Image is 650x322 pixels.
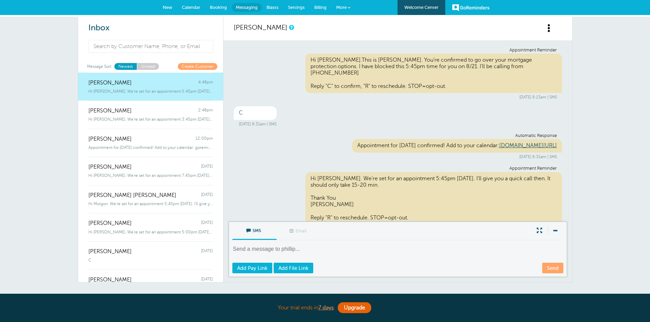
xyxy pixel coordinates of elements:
a: Unread [137,63,159,70]
a: Add File Link [274,263,313,273]
span: Calendar [182,5,200,10]
div: [DATE] 9:13am | SMS [239,95,557,99]
p: Want a ? [78,293,573,301]
div: Automatic Response [239,133,557,138]
span: Hi [PERSON_NAME]. We're set for an appointment 7:45pm [DATE]. I'll give you a quick [88,173,213,178]
a: Upgrade [338,302,371,313]
a: [PERSON_NAME] 2:46pm Hi [PERSON_NAME]. We're set for an appointment 3:45pm [DATE]. I'll give you ... [78,101,223,129]
a: [PERSON_NAME] 12:00pm Appointment for [DATE] confirmed! Add to your calendar: goreminder [78,129,223,157]
a: Refer someone to us! [322,293,387,300]
span: Email [282,222,316,239]
span: [DATE] [201,164,213,170]
span: Add Pay Link [237,265,268,271]
a: Newest [114,63,137,70]
a: This is a history of all communications between GoReminders and your customer. [289,25,293,30]
span: [DATE] [201,220,213,227]
span: 4:46pm [198,80,213,86]
div: C [234,106,277,120]
a: 7 days [318,305,334,311]
span: Messaging [236,5,258,10]
a: [PERSON_NAME] [DATE] Hi [PERSON_NAME]. We're set for an appointment 6:00pm [DATE]. I'll give you ... [78,270,223,298]
span: Hi Morgon. We're set for an appointment 5:45pm [DATE]. I'll give you a quick [88,201,213,206]
a: Messaging [232,3,262,12]
div: Hi [PERSON_NAME]. We're set for an appointment 5:45pm [DATE]. I'll give you a quick call then. It... [305,172,562,225]
div: Appointment Reminder [239,48,557,53]
span: [PERSON_NAME] [88,164,132,170]
span: SMS [237,222,272,238]
span: Add File Link [278,265,308,271]
div: Appointment for [DATE] confirmed! Add to your calendar: [352,139,562,152]
span: Hi [PERSON_NAME]. We're set for an appointment 5:00pm [DATE]. I'll give you a quick ca [88,230,213,234]
a: [PERSON_NAME] [DATE] Hi [PERSON_NAME]. We're set for an appointment 5:00pm [DATE]. I'll give you ... [78,213,223,241]
a: Send [542,263,563,273]
strong: free month [284,293,319,300]
div: Hi [PERSON_NAME].This is [PERSON_NAME]. You're confirmed to go over your mortgage protection opti... [305,53,562,93]
div: Your trial ends in . [155,301,496,315]
div: [DATE] 9:31am | SMS [239,122,557,126]
span: New [163,5,172,10]
span: C [88,258,91,262]
span: 12:00pm [196,136,213,142]
span: Settings [288,5,305,10]
span: More [336,5,347,10]
a: [DOMAIN_NAME][URL] [499,142,557,149]
span: [PERSON_NAME] [88,108,132,114]
a: [PERSON_NAME] 4:46pm Hi [PERSON_NAME]. We're set for an appointment 5:45pm [DATE]. I'll give you ... [78,73,223,101]
a: Create Customer [178,63,217,70]
span: Booking [210,5,227,10]
label: This customer does not have an email address. [277,222,321,240]
span: 2:46pm [198,108,213,114]
span: [PERSON_NAME] [88,277,132,283]
a: [PERSON_NAME] [234,24,287,31]
span: [DATE] [201,192,213,199]
a: [PERSON_NAME] [DATE] C [78,241,223,270]
span: [PERSON_NAME] [88,220,132,227]
span: [PERSON_NAME] [88,136,132,142]
span: Blasts [266,5,278,10]
div: [DATE] 9:31am | SMS [239,154,557,159]
a: [PERSON_NAME] [DATE] Hi [PERSON_NAME]. We're set for an appointment 7:45pm [DATE]. I'll give you ... [78,157,223,185]
span: Appointment for [DATE] confirmed! Add to your calendar: goreminder [88,145,213,150]
span: [DATE] [201,248,213,255]
div: Appointment Reminder [239,166,557,171]
h2: Inbox [88,23,213,33]
span: [PERSON_NAME] [88,80,132,86]
span: Hi [PERSON_NAME]. We're set for an appointment 3:45pm [DATE]. I'll give you a quick [88,117,213,122]
span: [PERSON_NAME] [88,248,132,255]
span: [PERSON_NAME] [PERSON_NAME] [88,192,176,199]
input: Search by Customer Name, Phone, or Email [88,40,214,53]
a: Add Pay Link [232,263,272,273]
a: [PERSON_NAME] [PERSON_NAME] [DATE] Hi Morgon. We're set for an appointment 5:45pm [DATE]. I'll gi... [78,185,223,213]
span: Billing [314,5,327,10]
span: [DATE] [201,277,213,283]
span: Hi [PERSON_NAME]. We're set for an appointment 5:45pm [DATE]. I'll give you a quic [88,89,213,94]
span: Message Sort: [87,63,113,70]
